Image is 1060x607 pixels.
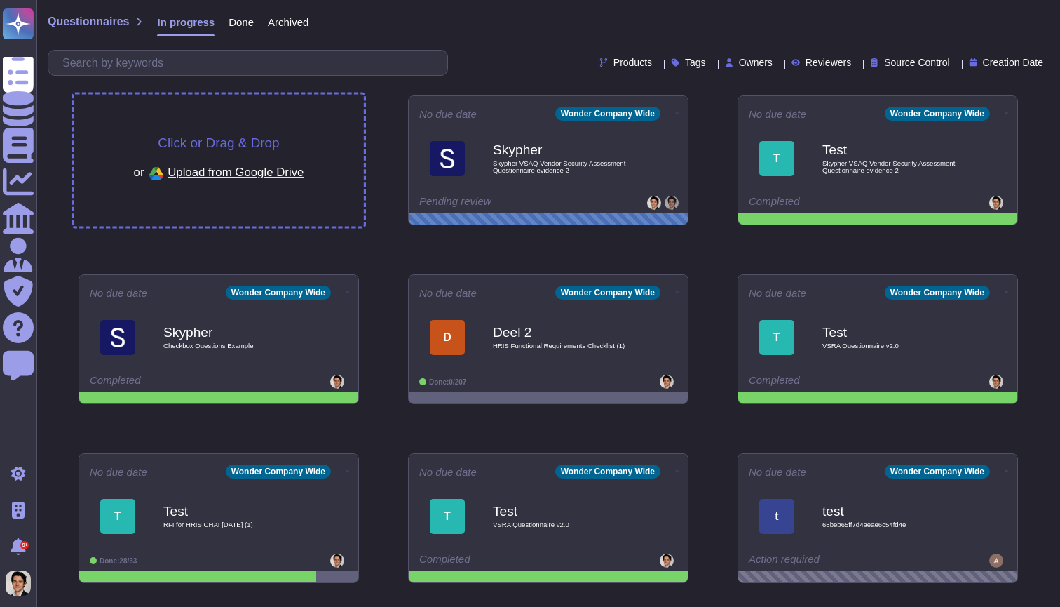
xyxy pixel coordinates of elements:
span: Products [613,58,652,67]
img: user [989,196,1003,210]
div: Wonder Company Wide [885,286,990,300]
span: No due date [749,288,806,298]
span: Owners [739,58,773,67]
div: Wonder Company Wide [885,107,990,121]
span: HRIS Functional Requirements Checklist (1) [493,342,633,349]
span: Click or Drag & Drop [158,136,279,149]
div: Action required [749,554,920,568]
b: Test [163,505,304,518]
div: t [759,499,794,534]
img: user [660,554,674,568]
span: Done [229,17,254,27]
b: Test [493,505,633,518]
div: or [134,161,304,185]
div: Wonder Company Wide [226,286,331,300]
div: Wonder Company Wide [555,107,660,121]
span: Questionnaires [48,16,129,27]
span: No due date [749,109,806,119]
button: user [3,568,41,599]
div: Wonder Company Wide [555,465,660,479]
div: Pending review [419,196,591,210]
img: user [989,375,1003,389]
b: Test [822,326,963,339]
span: Checkbox Questions Example [163,342,304,349]
span: In progress [157,17,215,27]
div: Completed [749,196,920,210]
input: Search by keywords [55,51,447,75]
span: No due date [90,467,147,477]
b: test [822,505,963,518]
div: Wonder Company Wide [226,465,331,479]
div: Completed [749,375,920,389]
img: user [989,554,1003,568]
span: Archived [268,17,308,27]
b: Skypher [493,143,633,156]
img: google drive [144,161,168,185]
span: No due date [749,467,806,477]
img: user [330,554,344,568]
span: VSRA Questionnaire v2.0 [493,521,633,528]
img: user [665,196,679,210]
span: Creation Date [983,58,1043,67]
div: T [430,499,465,534]
img: user [660,375,674,389]
img: user [647,196,661,210]
div: Wonder Company Wide [555,286,660,300]
span: Tags [685,58,706,67]
span: Reviewers [806,58,851,67]
div: T [759,141,794,176]
img: Logo [100,320,135,355]
span: No due date [419,288,477,298]
span: Done: 0/207 [429,378,466,386]
img: user [6,571,31,596]
div: Completed [90,375,261,389]
span: Skypher VSAQ Vendor Security Assessment Questionnaire evidence 2 [493,160,633,173]
span: RFI for HRIS CHAI [DATE] (1) [163,521,304,528]
span: Upload from Google Drive [168,166,304,178]
img: Logo [430,141,465,176]
div: D [430,320,465,355]
div: T [100,499,135,534]
span: VSRA Questionnaire v2.0 [822,342,963,349]
span: Done: 28/33 [100,557,137,565]
span: No due date [90,288,147,298]
img: user [330,375,344,389]
div: Completed [419,554,591,568]
span: No due date [419,109,477,119]
span: Skypher VSAQ Vendor Security Assessment Questionnaire evidence 2 [822,160,963,173]
b: Test [822,143,963,156]
div: 9+ [20,541,29,549]
span: No due date [419,467,477,477]
span: Source Control [884,58,949,67]
div: Wonder Company Wide [885,465,990,479]
b: Deel 2 [493,326,633,339]
span: 68beb65ff7d4aeae6c54fd4e [822,521,963,528]
div: T [759,320,794,355]
b: Skypher [163,326,304,339]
